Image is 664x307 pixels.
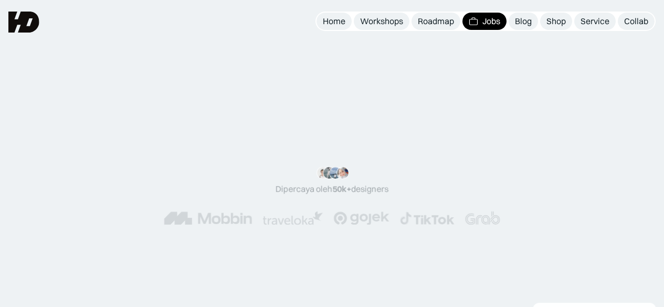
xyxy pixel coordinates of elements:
div: Service [581,16,609,27]
a: Shop [540,13,572,30]
div: Collab [624,16,648,27]
a: Jobs [462,13,507,30]
a: Home [317,13,352,30]
span: UIUX [170,75,262,125]
div: Workshops [360,16,403,27]
span: 50k+ [332,183,351,194]
a: Blog [509,13,538,30]
div: Jobs [482,16,500,27]
a: Workshops [354,13,409,30]
div: Home [323,16,345,27]
a: Roadmap [412,13,460,30]
div: Blog [515,16,532,27]
div: Roadmap [418,16,454,27]
div: Dipercaya oleh designers [276,183,388,194]
a: Service [574,13,616,30]
a: Collab [618,13,655,30]
div: Shop [546,16,566,27]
